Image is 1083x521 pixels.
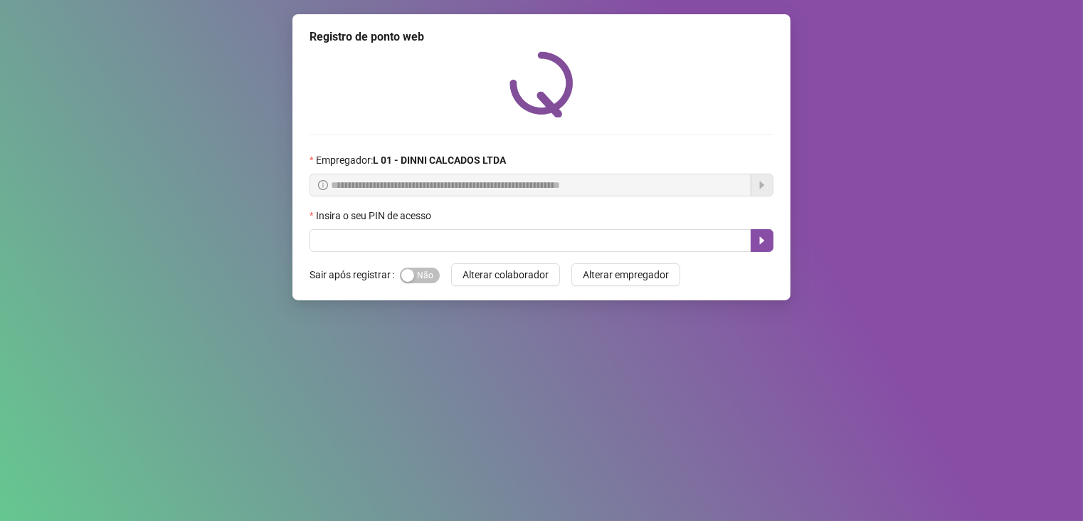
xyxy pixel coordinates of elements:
[583,267,669,283] span: Alterar empregador
[509,51,574,117] img: QRPoint
[571,263,680,286] button: Alterar empregador
[318,180,328,190] span: info-circle
[310,28,773,46] div: Registro de ponto web
[451,263,560,286] button: Alterar colaborador
[756,235,768,246] span: caret-right
[316,152,506,168] span: Empregador :
[310,208,440,223] label: Insira o seu PIN de acesso
[310,263,400,286] label: Sair após registrar
[373,154,506,166] strong: L 01 - DINNI CALCADOS LTDA
[463,267,549,283] span: Alterar colaborador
